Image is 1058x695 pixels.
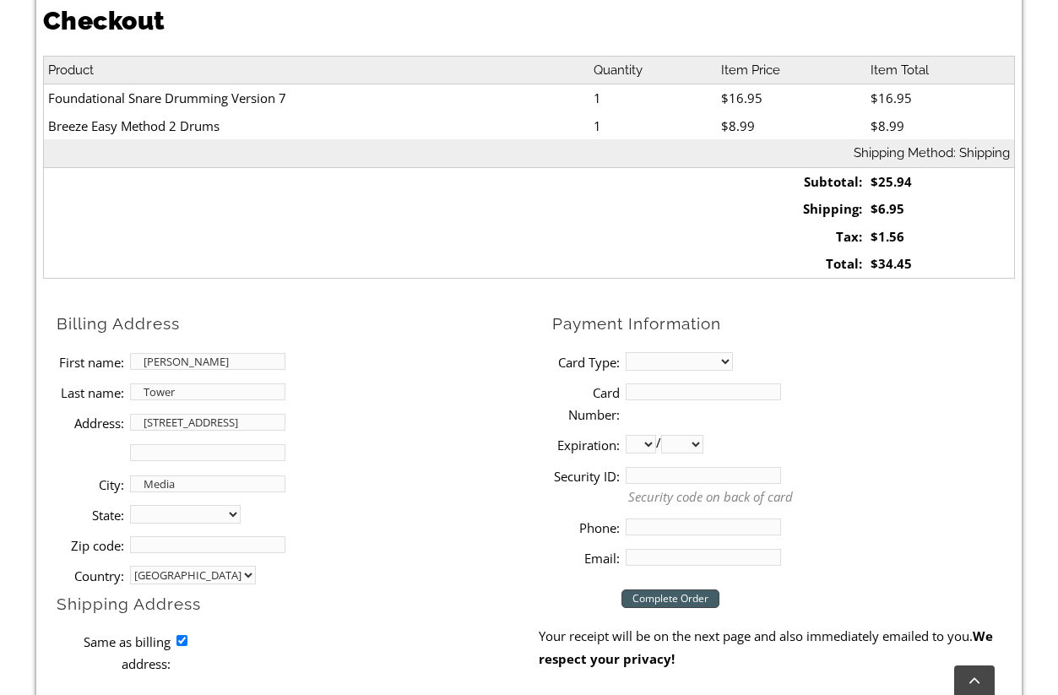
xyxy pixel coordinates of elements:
label: Country: [57,565,124,587]
p: Your receipt will be on the next page and also immediately emailed to you. [539,625,1015,670]
th: Quantity [589,56,716,84]
td: 1 [589,112,716,140]
td: Total: [717,250,866,278]
td: Subtotal: [717,167,866,195]
h2: Billing Address [57,313,539,334]
label: First name: [57,351,124,373]
label: Card Type: [552,351,620,373]
li: / [552,429,1015,459]
select: State billing address [130,505,241,524]
label: Same as billing address: [57,631,171,676]
h2: Payment Information [552,313,1015,334]
td: $8.99 [866,112,1015,140]
input: Complete Order [621,589,719,608]
label: Phone: [552,517,620,539]
td: $8.99 [717,112,866,140]
td: $34.45 [866,250,1015,278]
td: $16.95 [717,84,866,112]
label: State: [57,504,124,526]
label: Email: [552,547,620,569]
h1: Checkout [43,3,1015,39]
td: $16.95 [866,84,1015,112]
td: Breeze Easy Method 2 Drums [43,112,589,140]
th: Item Total [866,56,1015,84]
select: country [130,566,256,584]
label: Address: [57,412,124,434]
label: Card Number: [552,382,620,426]
label: City: [57,474,124,496]
label: Last name: [57,382,124,404]
td: $1.56 [866,223,1015,251]
th: Product [43,56,589,84]
td: $25.94 [866,167,1015,195]
th: Item Price [717,56,866,84]
td: Foundational Snare Drumming Version 7 [43,84,589,112]
label: Zip code: [57,535,124,557]
p: Security code on back of card [628,487,1015,507]
label: Security ID: [552,465,620,487]
label: Expiration: [552,434,620,456]
th: Shipping Method: Shipping [43,139,1014,167]
td: $6.95 [866,195,1015,223]
strong: We respect your privacy! [539,627,993,666]
td: 1 [589,84,716,112]
h2: Shipping Address [57,594,539,615]
td: Tax: [717,223,866,251]
td: Shipping: [717,195,866,223]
